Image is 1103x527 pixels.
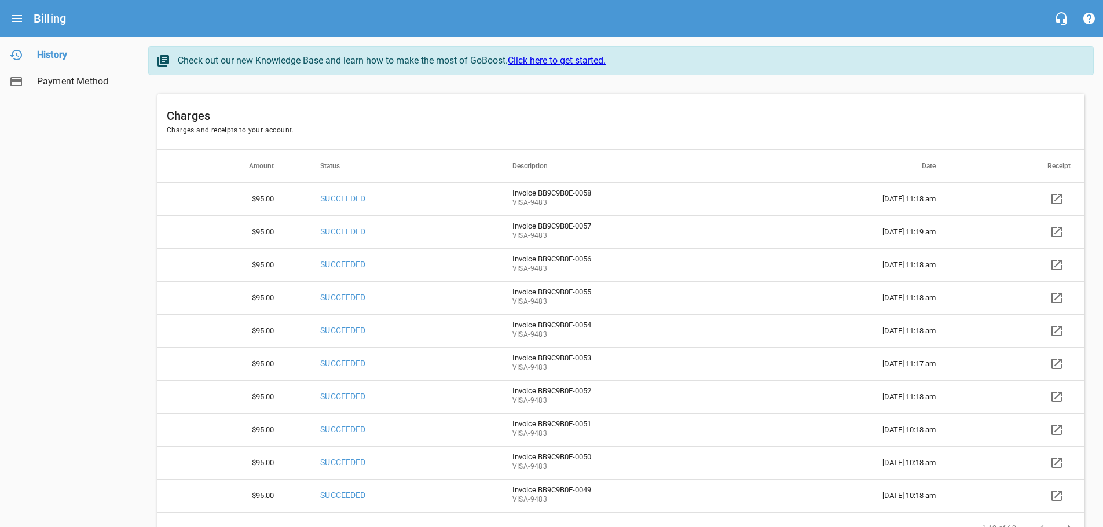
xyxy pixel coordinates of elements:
th: Status [306,150,498,182]
span: Payment Method [37,75,125,89]
td: [DATE] 10:18 am [760,413,968,446]
p: SUCCEEDED [320,358,466,370]
td: [DATE] 11:18 am [760,281,968,314]
button: Support Portal [1075,5,1103,32]
span: VISA - 9483 [512,428,728,440]
th: $95.00 [157,347,306,380]
td: [DATE] 11:17 am [760,347,968,380]
p: SUCCEEDED [320,390,466,403]
span: VISA - 9483 [512,395,728,407]
th: $95.00 [157,413,306,446]
span: Charges and receipts to your account. [167,126,294,134]
th: Amount [157,150,306,182]
th: $95.00 [157,380,306,413]
p: SUCCEEDED [320,325,466,337]
th: $95.00 [157,182,306,215]
span: VISA - 9483 [512,362,728,374]
span: VISA - 9483 [512,263,728,275]
td: [DATE] 11:18 am [760,248,968,281]
th: Receipt [968,150,1084,182]
th: $95.00 [157,479,306,512]
th: Description [499,150,760,182]
td: Invoice BB9C9B0E-0054 [499,314,760,347]
p: SUCCEEDED [320,226,466,238]
td: Invoice BB9C9B0E-0055 [499,281,760,314]
h6: Billing [34,9,66,28]
span: VISA - 9483 [512,296,728,308]
td: [DATE] 11:18 am [760,182,968,215]
td: [DATE] 11:18 am [760,380,968,413]
td: Invoice BB9C9B0E-0049 [499,479,760,512]
button: Live Chat [1047,5,1075,32]
p: SUCCEEDED [320,456,466,469]
th: $95.00 [157,314,306,347]
p: SUCCEEDED [320,292,466,304]
p: SUCCEEDED [320,423,466,436]
th: Date [760,150,968,182]
span: History [37,48,125,62]
span: VISA - 9483 [512,329,728,341]
span: VISA - 9483 [512,461,728,473]
button: Open drawer [3,5,31,32]
th: $95.00 [157,446,306,479]
th: $95.00 [157,215,306,248]
td: [DATE] 11:18 am [760,314,968,347]
th: $95.00 [157,248,306,281]
td: Invoice BB9C9B0E-0056 [499,248,760,281]
h6: Charges [167,106,1075,125]
td: Invoice BB9C9B0E-0057 [499,215,760,248]
td: Invoice BB9C9B0E-0052 [499,380,760,413]
span: VISA - 9483 [512,197,728,209]
p: SUCCEEDED [320,193,466,205]
td: Invoice BB9C9B0E-0058 [499,182,760,215]
td: [DATE] 11:19 am [760,215,968,248]
td: Invoice BB9C9B0E-0051 [499,413,760,446]
td: [DATE] 10:18 am [760,479,968,512]
span: VISA - 9483 [512,230,728,242]
div: Check out our new Knowledge Base and learn how to make the most of GoBoost. [178,54,1082,68]
a: Click here to get started. [508,55,606,66]
td: Invoice BB9C9B0E-0053 [499,347,760,380]
span: VISA - 9483 [512,494,728,506]
td: [DATE] 10:18 am [760,446,968,479]
p: SUCCEEDED [320,489,466,502]
th: $95.00 [157,281,306,314]
td: Invoice BB9C9B0E-0050 [499,446,760,479]
p: SUCCEEDED [320,259,466,271]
